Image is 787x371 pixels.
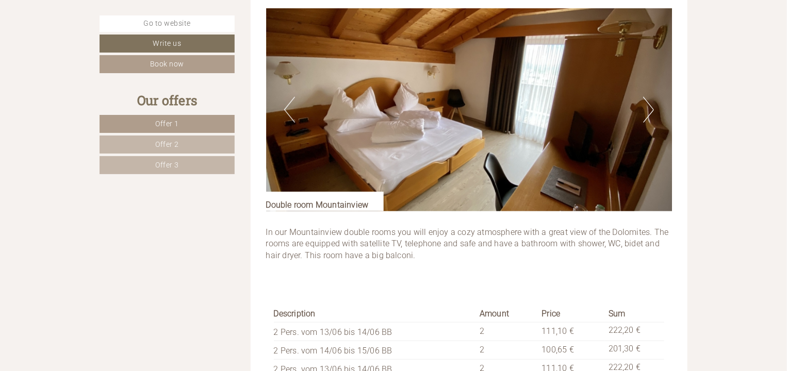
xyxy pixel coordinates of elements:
a: Book now [100,55,235,73]
td: 201,30 € [604,341,664,359]
p: In our Mountainview double rooms you will enjoy a cozy atmosphere with a great view of the Dolomi... [266,227,673,262]
span: Offer 2 [155,140,179,148]
th: Sum [604,306,664,322]
td: 2 Pers. vom 13/06 bis 14/06 BB [274,323,476,341]
div: [DATE] [185,8,221,26]
td: 2 [476,323,537,341]
small: 09:28 [16,50,121,58]
th: Description [274,306,476,322]
th: Price [537,306,604,322]
th: Amount [476,306,537,322]
td: 222,20 € [604,323,664,341]
button: Previous [284,97,295,123]
img: image [266,8,673,211]
td: 2 Pers. vom 14/06 bis 15/06 BB [274,341,476,359]
div: Hotel Simpaty [16,30,121,39]
div: Double room Mountainview [266,192,384,211]
td: 2 [476,341,537,359]
font: Send [373,276,390,284]
a: Write us [100,35,235,53]
span: 100,65 € [542,345,574,355]
div: Our offers [100,91,235,110]
font: Hello, how can we help you? [16,39,121,49]
a: Go to website [100,15,235,32]
span: 111,10 € [542,326,574,336]
button: Send [357,272,406,290]
span: Offer 3 [155,161,179,169]
button: Next [643,97,654,123]
span: Offer 1 [155,120,179,128]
